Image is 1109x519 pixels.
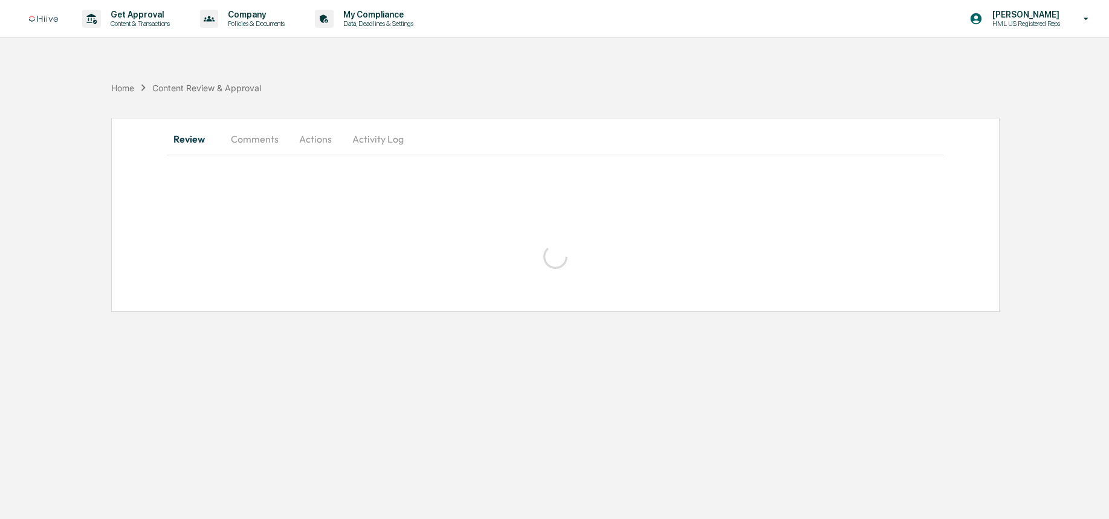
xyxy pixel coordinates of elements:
[983,10,1066,19] p: [PERSON_NAME]
[334,19,419,28] p: Data, Deadlines & Settings
[152,83,261,93] div: Content Review & Approval
[218,19,291,28] p: Policies & Documents
[288,124,343,153] button: Actions
[167,124,221,153] button: Review
[334,10,419,19] p: My Compliance
[983,19,1066,28] p: HML US Registered Reps
[218,10,291,19] p: Company
[221,124,288,153] button: Comments
[29,16,58,22] img: logo
[111,83,134,93] div: Home
[101,19,176,28] p: Content & Transactions
[101,10,176,19] p: Get Approval
[343,124,413,153] button: Activity Log
[167,124,943,153] div: secondary tabs example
